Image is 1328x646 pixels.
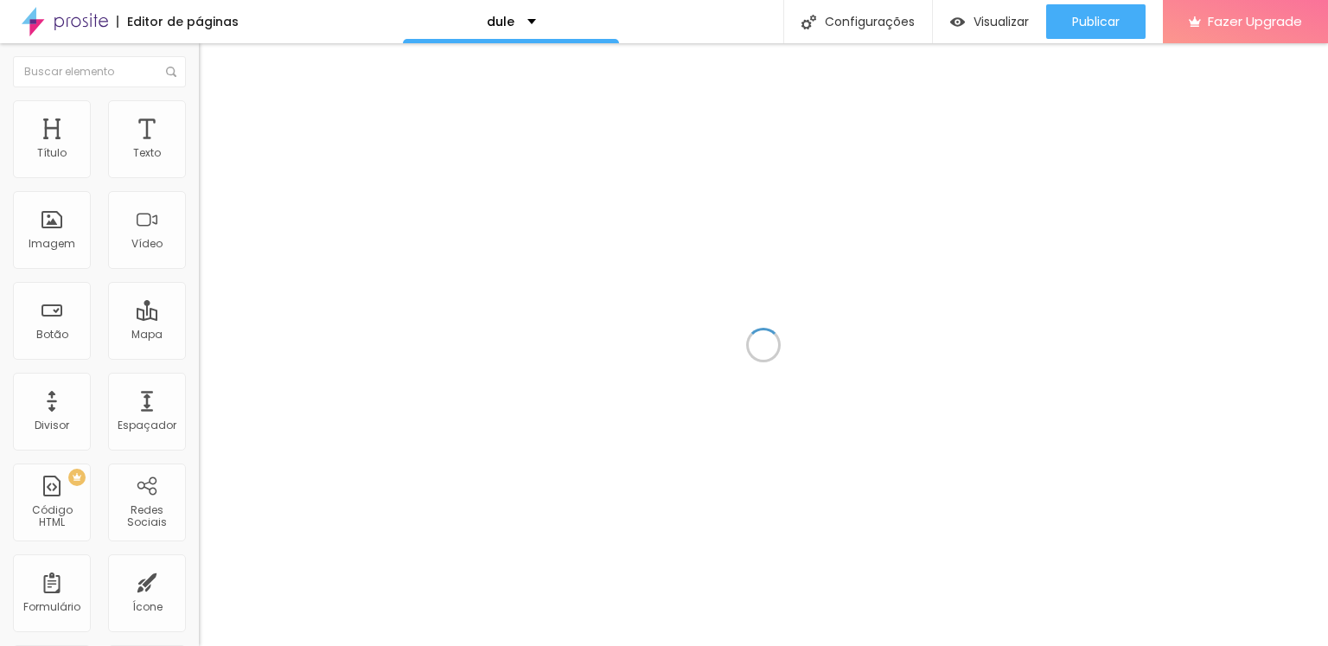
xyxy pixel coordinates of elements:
div: Texto [133,147,161,159]
div: Editor de páginas [117,16,239,28]
div: Divisor [35,419,69,432]
div: Vídeo [131,238,163,250]
img: Icone [801,15,816,29]
button: Publicar [1046,4,1146,39]
span: Visualizar [974,15,1029,29]
div: Ícone [132,601,163,613]
button: Visualizar [933,4,1046,39]
input: Buscar elemento [13,56,186,87]
div: Código HTML [17,504,86,529]
div: Imagem [29,238,75,250]
img: Icone [166,67,176,77]
div: Botão [36,329,68,341]
div: Espaçador [118,419,176,432]
span: Publicar [1072,15,1120,29]
img: view-1.svg [950,15,965,29]
span: Fazer Upgrade [1208,14,1302,29]
div: Redes Sociais [112,504,181,529]
p: dule [487,16,514,28]
div: Formulário [23,601,80,613]
div: Mapa [131,329,163,341]
div: Título [37,147,67,159]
